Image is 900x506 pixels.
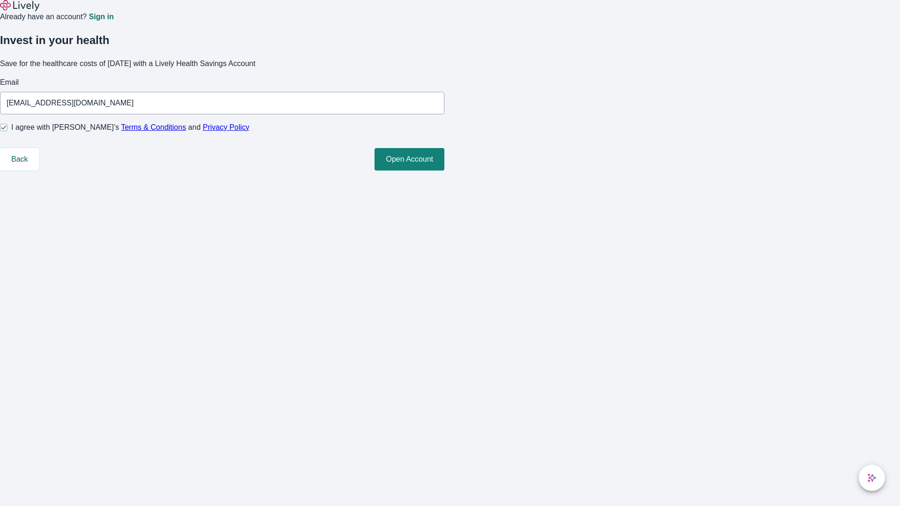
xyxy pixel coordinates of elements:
a: Sign in [89,13,113,21]
a: Privacy Policy [203,123,250,131]
button: chat [859,465,885,491]
a: Terms & Conditions [121,123,186,131]
button: Open Account [375,148,444,171]
span: I agree with [PERSON_NAME]’s and [11,122,249,133]
svg: Lively AI Assistant [867,473,877,483]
